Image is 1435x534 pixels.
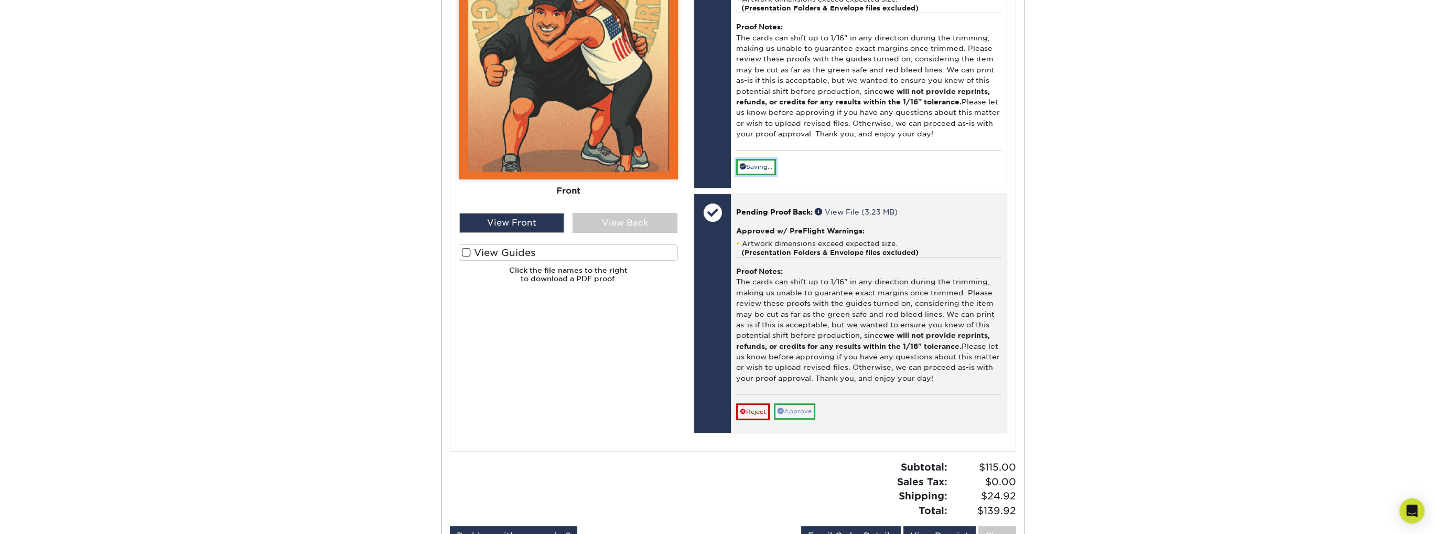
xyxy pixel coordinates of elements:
div: Open Intercom Messenger [1399,498,1425,524]
strong: Total: [919,505,947,516]
div: Front [459,179,678,202]
div: The cards can shift up to 1/16" in any direction during the trimming, making us unable to guarant... [736,257,1001,394]
a: Saving... [736,159,776,175]
span: Pending Proof Back: [736,208,813,216]
h4: Approved w/ PreFlight Warnings: [736,227,1001,235]
div: View Back [573,213,677,233]
strong: Subtotal: [901,461,947,473]
span: $139.92 [951,504,1016,518]
strong: (Presentation Folders & Envelope files excluded) [741,4,919,12]
a: Approve [774,403,815,420]
label: View Guides [459,244,678,261]
b: we will not provide reprints, refunds, or credits for any results within the 1/16" tolerance. [736,331,990,350]
a: View File (3.23 MB) [815,208,898,216]
strong: Proof Notes: [736,267,783,275]
span: $24.92 [951,489,1016,504]
span: $115.00 [951,460,1016,475]
b: we will not provide reprints, refunds, or credits for any results within the 1/16" tolerance. [736,87,990,106]
strong: Proof Notes: [736,23,783,31]
strong: (Presentation Folders & Envelope files excluded) [741,249,919,257]
strong: Shipping: [899,490,947,501]
span: $0.00 [951,475,1016,489]
div: View Front [459,213,564,233]
strong: Sales Tax: [897,476,947,487]
li: Artwork dimensions exceed expected size. [736,239,1001,257]
h6: Click the file names to the right to download a PDF proof. [459,266,678,292]
div: The cards can shift up to 1/16" in any direction during the trimming, making us unable to guarant... [736,13,1001,150]
a: Reject [736,403,770,420]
